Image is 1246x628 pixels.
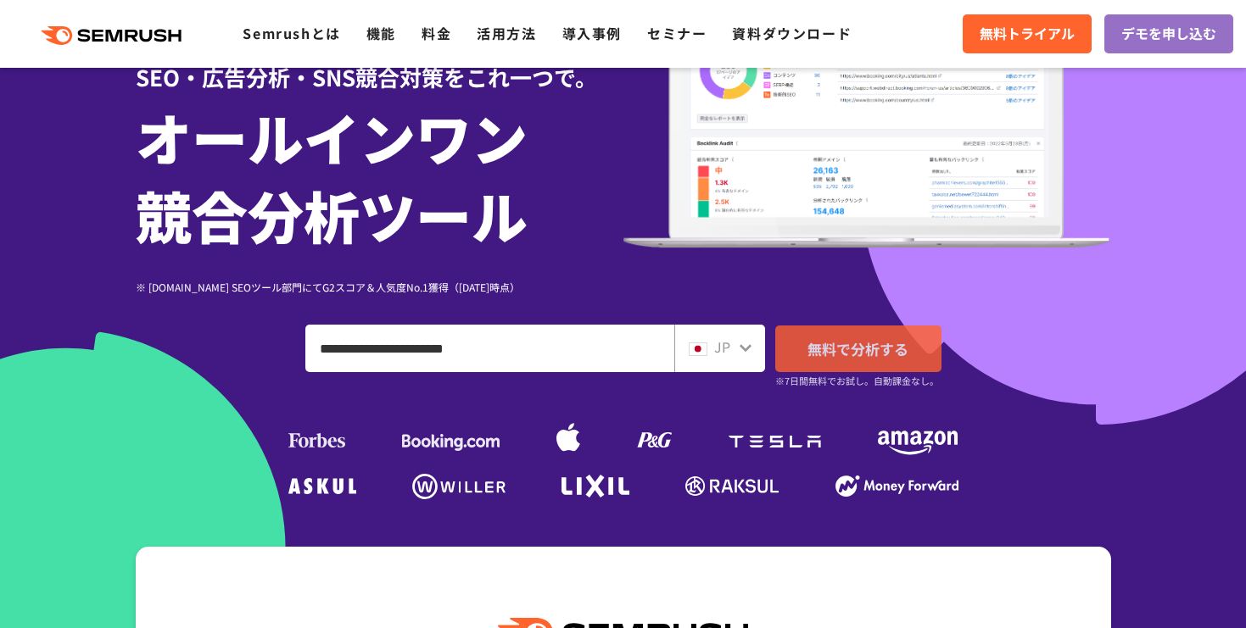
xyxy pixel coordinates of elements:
input: ドメイン、キーワードまたはURLを入力してください [306,325,673,371]
h1: オールインワン 競合分析ツール [136,97,623,253]
a: デモを申し込む [1104,14,1233,53]
span: デモを申し込む [1121,23,1216,45]
span: 無料で分析する [807,338,908,359]
a: セミナー [647,23,707,43]
a: 資料ダウンロード [732,23,852,43]
a: 無料で分析する [775,325,941,372]
a: 機能 [366,23,396,43]
a: 導入事例 [562,23,622,43]
a: Semrushとは [243,23,340,43]
small: ※7日間無料でお試し。自動課金なし。 [775,373,939,389]
a: 活用方法 [477,23,536,43]
div: ※ [DOMAIN_NAME] SEOツール部門にてG2スコア＆人気度No.1獲得（[DATE]時点） [136,279,623,295]
span: 無料トライアル [980,23,1075,45]
a: 料金 [422,23,451,43]
a: 無料トライアル [963,14,1092,53]
span: JP [714,336,730,357]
